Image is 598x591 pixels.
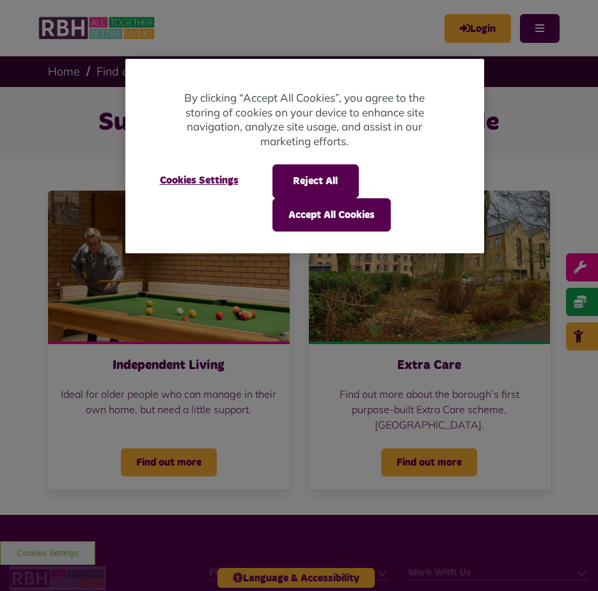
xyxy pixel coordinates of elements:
div: Privacy [125,59,484,253]
button: Accept All Cookies [272,198,391,232]
button: Cookies Settings [145,164,254,196]
p: By clicking “Accept All Cookies”, you agree to the storing of cookies on your device to enhance s... [177,91,433,148]
div: Cookie banner [125,59,484,253]
button: Reject All [272,164,359,198]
